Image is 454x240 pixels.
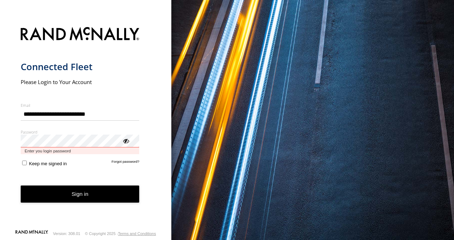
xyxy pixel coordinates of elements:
[21,147,140,154] span: Enter you login password
[21,61,140,73] h1: Connected Fleet
[21,186,140,203] button: Sign in
[15,230,48,237] a: Visit our Website
[85,231,156,236] div: © Copyright 2025 -
[21,129,140,135] label: Password
[29,161,67,166] span: Keep me signed in
[112,160,140,166] a: Forgot password?
[118,231,156,236] a: Terms and Conditions
[21,78,140,85] h2: Please Login to Your Account
[21,23,151,229] form: main
[122,137,129,144] div: ViewPassword
[53,231,80,236] div: Version: 308.01
[21,103,140,108] label: Email
[21,26,140,44] img: Rand McNally
[22,161,27,165] input: Keep me signed in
